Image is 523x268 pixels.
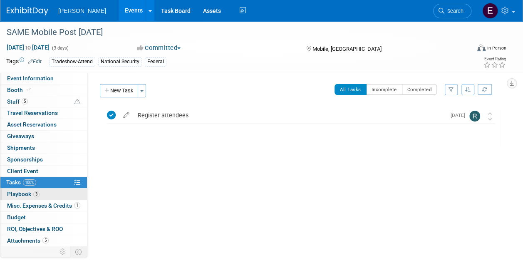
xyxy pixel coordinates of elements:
[6,57,42,67] td: Tags
[488,112,492,120] i: Move task
[0,119,87,130] a: Asset Reservations
[0,212,87,223] a: Budget
[0,166,87,177] a: Client Event
[7,237,49,244] span: Attachments
[134,44,184,52] button: Committed
[51,45,69,51] span: (3 days)
[6,44,50,51] span: [DATE] [DATE]
[24,44,32,51] span: to
[7,226,63,232] span: ROI, Objectives & ROO
[0,73,87,84] a: Event Information
[70,246,87,257] td: Toggle Event Tabs
[100,84,138,97] button: New Task
[433,4,471,18] a: Search
[483,57,506,61] div: Event Rating
[451,112,469,118] span: [DATE]
[335,84,367,95] button: All Tasks
[7,214,26,221] span: Budget
[402,84,437,95] button: Completed
[7,133,34,139] span: Giveaways
[7,75,54,82] span: Event Information
[444,8,464,14] span: Search
[0,131,87,142] a: Giveaways
[6,179,36,186] span: Tasks
[0,200,87,211] a: Misc. Expenses & Credits1
[42,237,49,243] span: 5
[434,43,506,56] div: Event Format
[7,168,38,174] span: Client Event
[477,45,486,51] img: Format-Inperson.png
[487,45,506,51] div: In-Person
[4,25,464,40] div: SAME Mobile Post [DATE]
[7,7,48,15] img: ExhibitDay
[134,108,446,122] div: Register attendees
[0,154,87,165] a: Sponsorships
[22,98,28,104] span: 5
[145,57,166,66] div: Federal
[56,246,70,257] td: Personalize Event Tab Strip
[469,111,480,122] img: Rebecca Deis
[0,142,87,154] a: Shipments
[478,84,492,95] a: Refresh
[33,191,40,197] span: 3
[27,87,31,92] i: Booth reservation complete
[7,156,43,163] span: Sponsorships
[0,177,87,188] a: Tasks100%
[0,223,87,235] a: ROI, Objectives & ROO
[7,202,80,209] span: Misc. Expenses & Credits
[7,98,28,105] span: Staff
[28,59,42,65] a: Edit
[98,57,142,66] div: National Security
[23,179,36,186] span: 100%
[49,57,95,66] div: Tradeshow-Attend
[7,144,35,151] span: Shipments
[0,84,87,96] a: Booth
[0,189,87,200] a: Playbook3
[74,98,80,106] span: Potential Scheduling Conflict -- at least one attendee is tagged in another overlapping event.
[366,84,402,95] button: Incomplete
[74,202,80,208] span: 1
[7,109,58,116] span: Travel Reservations
[7,121,57,128] span: Asset Reservations
[119,112,134,119] a: edit
[0,96,87,107] a: Staff5
[312,46,382,52] span: Mobile, [GEOGRAPHIC_DATA]
[0,107,87,119] a: Travel Reservations
[0,235,87,246] a: Attachments5
[58,7,106,14] span: [PERSON_NAME]
[7,191,40,197] span: Playbook
[482,3,498,19] img: Emy Volk
[7,87,32,93] span: Booth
